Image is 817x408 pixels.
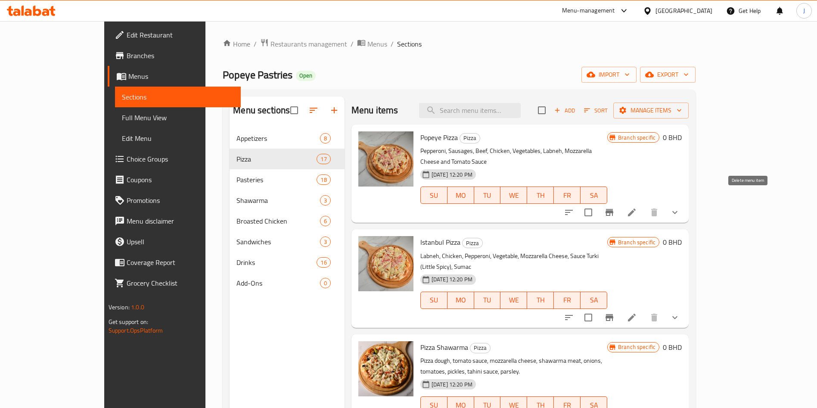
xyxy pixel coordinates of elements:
[527,187,554,204] button: TH
[236,133,320,143] span: Appetizers
[320,216,331,226] div: items
[122,92,234,102] span: Sections
[420,187,447,204] button: SU
[581,67,637,83] button: import
[127,50,234,61] span: Branches
[428,380,476,389] span: [DATE] 12:20 PM
[474,187,501,204] button: TU
[562,6,615,16] div: Menu-management
[504,189,524,202] span: WE
[108,149,241,169] a: Choice Groups
[230,231,344,252] div: Sandwiches3
[670,312,680,323] svg: Show Choices
[108,252,241,273] a: Coverage Report
[644,307,665,328] button: delete
[579,203,597,221] span: Select to update
[351,39,354,49] li: /
[581,292,607,309] button: SA
[647,69,689,80] span: export
[127,30,234,40] span: Edit Restaurant
[588,69,630,80] span: import
[230,211,344,231] div: Broasted Chicken6
[296,71,316,81] div: Open
[230,149,344,169] div: Pizza17
[236,216,320,226] span: Broasted Chicken
[557,189,577,202] span: FR
[115,87,241,107] a: Sections
[367,39,387,49] span: Menus
[358,341,413,396] img: Pizza Shawarma
[803,6,805,16] span: J
[579,308,597,327] span: Select to update
[504,294,524,306] span: WE
[122,112,234,123] span: Full Menu View
[640,67,696,83] button: export
[236,278,320,288] div: Add-Ons
[500,187,527,204] button: WE
[551,104,578,117] span: Add item
[559,307,579,328] button: sort-choices
[644,202,665,223] button: delete
[109,316,148,327] span: Get support on:
[655,6,712,16] div: [GEOGRAPHIC_DATA]
[115,128,241,149] a: Edit Menu
[127,237,234,247] span: Upsell
[108,169,241,190] a: Coupons
[108,45,241,66] a: Branches
[474,292,501,309] button: TU
[531,294,550,306] span: TH
[317,154,330,164] div: items
[531,189,550,202] span: TH
[108,66,241,87] a: Menus
[419,103,521,118] input: search
[223,65,292,84] span: Popeye Pastries
[230,252,344,273] div: Drinks16
[236,195,320,206] span: Shawarma
[108,211,241,231] a: Menu disclaimer
[230,190,344,211] div: Shawarma3
[127,278,234,288] span: Grocery Checklist
[527,292,554,309] button: TH
[627,207,637,218] a: Edit menu item
[320,196,330,205] span: 3
[599,307,620,328] button: Branch-specific-item
[351,104,398,117] h2: Menu items
[230,169,344,190] div: Pasteries18
[615,134,659,142] span: Branch specific
[108,190,241,211] a: Promotions
[420,355,607,377] p: Pizza dough, tomato sauce, mozzarella cheese, shawarma meat, onions, tomatoes, pickles, tahini sa...
[317,259,330,267] span: 16
[420,292,447,309] button: SU
[270,39,347,49] span: Restaurants management
[470,343,491,353] div: Pizza
[324,100,345,121] button: Add section
[320,279,330,287] span: 0
[115,107,241,128] a: Full Menu View
[122,133,234,143] span: Edit Menu
[230,128,344,149] div: Appetizers8
[391,39,394,49] li: /
[553,106,576,115] span: Add
[615,238,659,246] span: Branch specific
[108,231,241,252] a: Upsell
[317,174,330,185] div: items
[236,154,317,164] span: Pizza
[500,292,527,309] button: WE
[108,273,241,293] a: Grocery Checklist
[358,236,413,291] img: Istanbul Pizza
[533,101,551,119] span: Select section
[317,155,330,163] span: 17
[620,105,682,116] span: Manage items
[460,133,480,143] div: Pizza
[613,103,689,118] button: Manage items
[131,302,144,313] span: 1.0.0
[428,275,476,283] span: [DATE] 12:20 PM
[320,133,331,143] div: items
[463,238,482,248] span: Pizza
[320,217,330,225] span: 6
[358,131,413,187] img: Popeye Pizza
[127,195,234,206] span: Promotions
